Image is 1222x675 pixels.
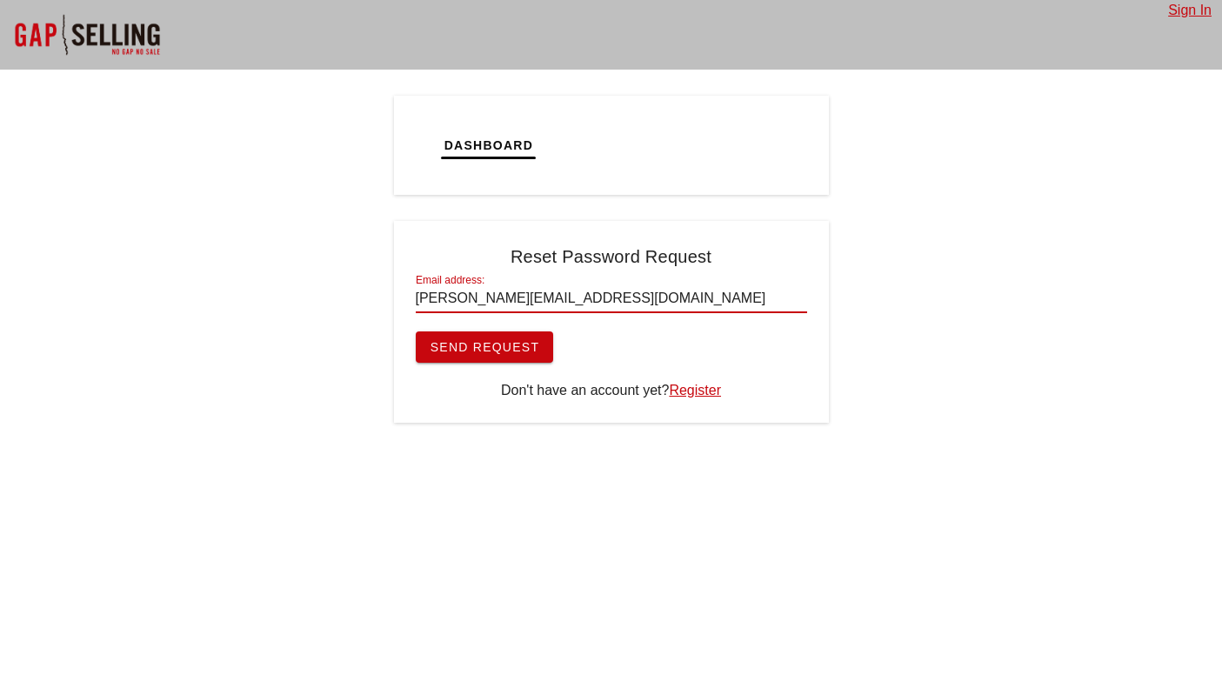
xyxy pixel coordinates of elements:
[636,117,742,173] button: Calendar
[430,340,540,354] span: Send Request
[416,380,807,401] div: Don't have an account yet?
[742,117,817,173] button: Tasks
[424,126,438,161] img: logo.png
[416,284,807,312] input: Enter email
[669,383,721,398] a: Register
[756,138,803,152] span: Tasks
[561,138,622,152] span: Tickets
[416,243,807,271] h4: Reset Password Request
[430,117,548,173] button: Dashboard
[1168,3,1212,17] a: Sign In
[547,117,636,173] button: Tickets
[416,331,554,363] button: Send Request
[650,138,728,152] span: Calendar
[444,138,534,152] span: Dashboard
[416,274,484,287] label: Email address:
